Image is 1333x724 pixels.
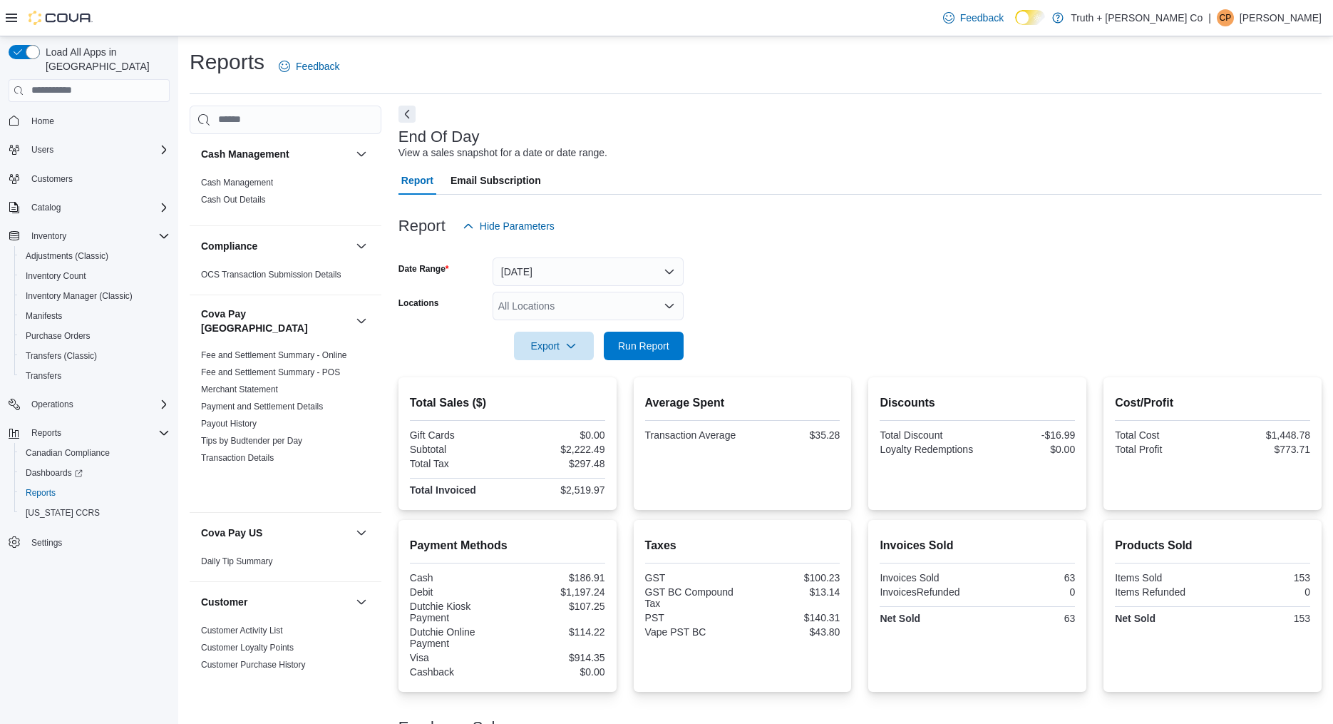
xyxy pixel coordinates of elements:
[190,174,381,225] div: Cash Management
[523,332,585,360] span: Export
[618,339,669,353] span: Run Report
[201,270,341,280] a: OCS Transaction Submission Details
[1115,429,1210,441] div: Total Cost
[31,202,61,213] span: Catalog
[645,537,840,554] h2: Taxes
[604,332,684,360] button: Run Report
[3,198,175,218] button: Catalog
[20,504,170,521] span: Washington CCRS
[26,113,60,130] a: Home
[1215,429,1310,441] div: $1,448.78
[31,173,73,185] span: Customers
[26,447,110,459] span: Canadian Compliance
[510,626,605,638] div: $114.22
[26,507,100,519] span: [US_STATE] CCRS
[190,48,264,76] h1: Reports
[26,250,108,262] span: Adjustments (Classic)
[398,263,449,275] label: Date Range
[201,269,341,280] span: OCS Transaction Submission Details
[201,436,302,446] a: Tips by Budtender per Day
[26,141,59,158] button: Users
[201,147,289,161] h3: Cash Management
[510,572,605,583] div: $186.91
[201,147,350,161] button: Cash Management
[31,537,62,549] span: Settings
[14,346,175,366] button: Transfers (Classic)
[1115,613,1156,624] strong: Net Sold
[745,572,840,583] div: $100.23
[20,484,61,501] a: Reports
[201,677,266,687] a: Customer Queue
[510,484,605,496] div: $2,519.97
[1015,10,1045,25] input: Dark Mode
[1240,9,1322,26] p: [PERSON_NAME]
[26,396,170,413] span: Operations
[26,199,170,216] span: Catalog
[410,537,605,554] h2: Payment Methods
[980,429,1075,441] div: -$16.99
[31,427,61,439] span: Reports
[3,111,175,131] button: Home
[26,330,91,342] span: Purchase Orders
[980,444,1075,455] div: $0.00
[201,435,302,447] span: Tips by Budtender per Day
[14,483,175,503] button: Reports
[201,384,278,395] span: Merchant Statement
[190,266,381,295] div: Compliance
[410,652,505,663] div: Visa
[1115,444,1210,455] div: Total Profit
[273,52,345,81] a: Feedback
[201,626,283,636] a: Customer Activity List
[14,443,175,463] button: Canadian Compliance
[20,267,92,285] a: Inventory Count
[14,326,175,346] button: Purchase Orders
[201,643,294,653] a: Customer Loyalty Points
[410,394,605,412] h2: Total Sales ($)
[410,666,505,678] div: Cashback
[201,239,257,253] h3: Compliance
[880,586,974,598] div: InvoicesRefunded
[410,626,505,649] div: Dutchie Online Payment
[26,290,133,302] span: Inventory Manager (Classic)
[190,347,381,512] div: Cova Pay [GEOGRAPHIC_DATA]
[26,270,86,282] span: Inventory Count
[20,267,170,285] span: Inventory Count
[26,533,170,551] span: Settings
[14,503,175,523] button: [US_STATE] CCRS
[201,419,257,429] a: Payout History
[353,312,370,330] button: Cova Pay [GEOGRAPHIC_DATA]
[26,350,97,362] span: Transfers (Classic)
[510,652,605,663] div: $914.35
[664,300,675,312] button: Open list of options
[31,399,73,410] span: Operations
[26,487,56,499] span: Reports
[880,572,974,583] div: Invoices Sold
[31,230,66,242] span: Inventory
[14,266,175,286] button: Inventory Count
[26,228,72,245] button: Inventory
[3,140,175,160] button: Users
[401,166,433,195] span: Report
[20,307,68,325] a: Manifests
[514,332,594,360] button: Export
[26,228,170,245] span: Inventory
[201,401,323,412] span: Payment and Settlement Details
[745,612,840,623] div: $140.31
[410,572,505,583] div: Cash
[510,601,605,612] div: $107.25
[410,484,476,496] strong: Total Invoiced
[457,212,560,240] button: Hide Parameters
[201,178,273,188] a: Cash Management
[745,429,840,441] div: $35.28
[201,660,306,670] a: Customer Purchase History
[296,59,339,73] span: Feedback
[20,248,170,265] span: Adjustments (Classic)
[510,586,605,598] div: $1,197.24
[20,367,67,384] a: Transfers
[980,613,1075,624] div: 63
[20,347,170,364] span: Transfers (Classic)
[201,307,350,335] button: Cova Pay [GEOGRAPHIC_DATA]
[14,286,175,306] button: Inventory Manager (Classic)
[410,429,505,441] div: Gift Cards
